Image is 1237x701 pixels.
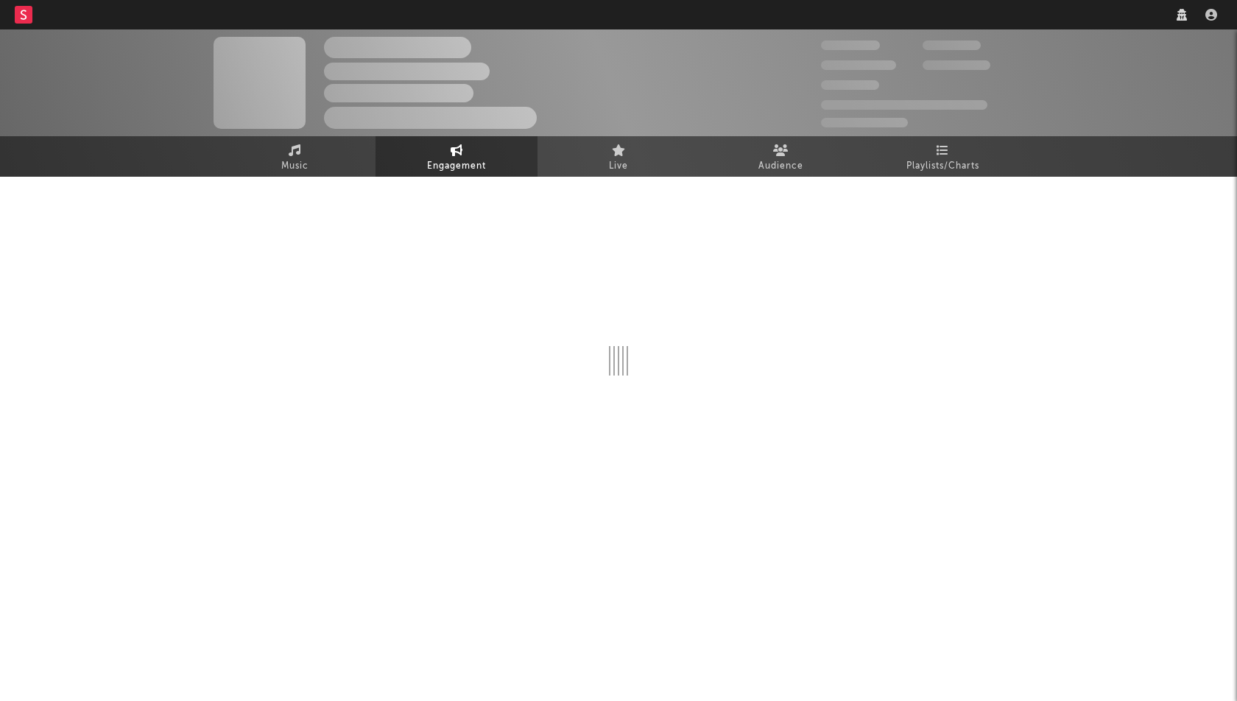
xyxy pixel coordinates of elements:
[609,158,628,175] span: Live
[758,158,803,175] span: Audience
[923,40,981,50] span: 100 000
[281,158,309,175] span: Music
[821,100,987,110] span: 50 000 000 Monthly Listeners
[861,136,1023,177] a: Playlists/Charts
[538,136,699,177] a: Live
[821,40,880,50] span: 300 000
[906,158,979,175] span: Playlists/Charts
[699,136,861,177] a: Audience
[821,60,896,70] span: 50 000 000
[214,136,376,177] a: Music
[427,158,486,175] span: Engagement
[821,118,908,127] span: Jump Score: 85.0
[923,60,990,70] span: 1 000 000
[821,80,879,90] span: 100 000
[376,136,538,177] a: Engagement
